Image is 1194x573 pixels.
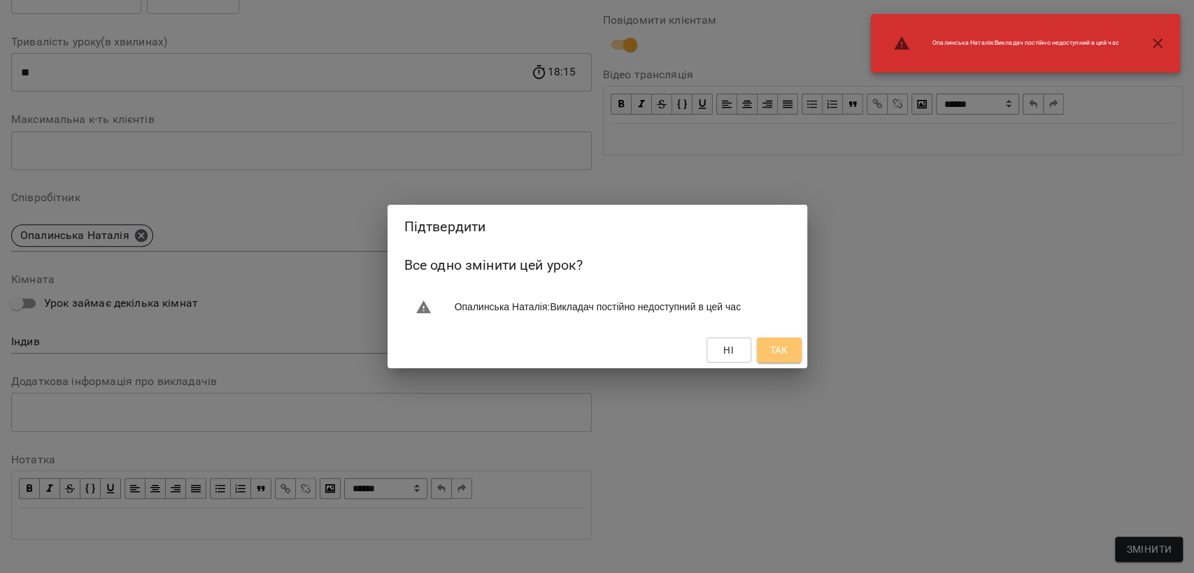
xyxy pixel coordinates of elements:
[404,216,790,238] h2: Підтвердити
[757,338,802,363] button: Так
[882,29,1130,57] li: Опалинська Наталія : Викладач постійно недоступний в цей час
[706,338,751,363] button: Ні
[404,293,790,321] li: Опалинська Наталія : Викладач постійно недоступний в цей час
[769,342,788,358] span: Так
[723,342,734,358] span: Ні
[404,254,790,276] h6: Все одно змінити цей урок?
